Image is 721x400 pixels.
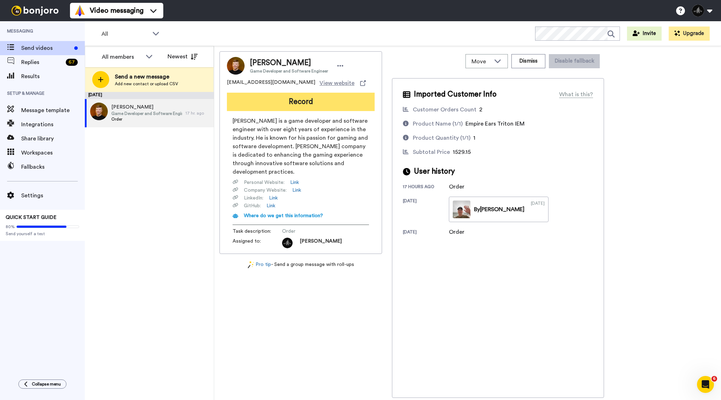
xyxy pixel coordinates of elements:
[18,379,66,389] button: Collapse menu
[449,228,484,236] div: Order
[414,166,455,177] span: User history
[471,57,491,66] span: Move
[250,68,328,74] span: Game Developer and Software Engineer
[403,229,449,236] div: [DATE]
[403,198,449,222] div: [DATE]
[282,228,349,235] span: Order
[162,50,203,64] button: Newest
[413,134,470,142] div: Product Quantity (1/1)
[115,73,178,81] span: Send a new message
[627,27,662,41] button: Invite
[32,381,61,387] span: Collapse menu
[413,148,450,156] div: Subtotal Price
[21,163,85,171] span: Fallbacks
[414,89,497,100] span: Imported Customer Info
[290,179,299,186] a: Link
[669,27,710,41] button: Upgrade
[697,376,714,393] iframe: Intercom live chat
[6,224,15,230] span: 80%
[21,120,85,129] span: Integrations
[300,238,342,248] span: [PERSON_NAME]
[21,191,85,200] span: Settings
[21,58,63,66] span: Replies
[292,187,301,194] a: Link
[227,93,375,111] button: Record
[8,6,61,16] img: bj-logo-header-white.svg
[85,92,214,99] div: [DATE]
[474,205,524,214] div: By [PERSON_NAME]
[21,149,85,157] span: Workspaces
[111,116,182,122] span: Order
[74,5,86,16] img: vm-color.svg
[711,376,717,382] span: 6
[21,44,71,52] span: Send videos
[244,187,287,194] span: Company Website :
[248,261,254,268] img: magic-wand.svg
[449,197,549,222] a: By[PERSON_NAME][DATE]
[320,79,354,87] span: View website
[21,134,85,143] span: Share library
[115,81,178,87] span: Add new contact or upload CSV
[227,57,245,75] img: Image of Dalton Fox
[244,195,263,202] span: LinkedIn :
[453,201,470,218] img: 033f83cd-2d39-4133-bfdc-2384cb03556c-thumb.jpg
[511,54,545,68] button: Dismiss
[21,72,85,81] span: Results
[403,184,449,191] div: 17 hours ago
[282,238,293,248] img: 8eebf7b9-0f15-494c-9298-6f0cbaddf06e-1708084966.jpg
[479,107,482,112] span: 2
[449,182,484,191] div: Order
[320,79,366,87] a: View website
[559,90,593,99] div: What is this?
[227,79,315,87] span: [EMAIL_ADDRESS][DOMAIN_NAME]
[465,121,524,127] span: Empire Ears Triton IEM
[453,149,471,155] span: 1529.15
[21,106,85,115] span: Message template
[111,111,182,116] span: Game Developer and Software Engineer
[244,213,323,218] span: Where do we get this information?
[66,59,78,66] div: 67
[248,261,271,268] a: Pro tip
[266,202,275,209] a: Link
[101,30,149,38] span: All
[219,261,382,268] div: - Send a group message with roll-ups
[6,215,57,220] span: QUICK START GUIDE
[269,195,278,202] a: Link
[111,104,182,111] span: [PERSON_NAME]
[233,238,282,248] span: Assigned to:
[186,110,210,116] div: 17 hr. ago
[6,231,79,237] span: Send yourself a test
[549,54,600,68] button: Disable fallback
[233,228,282,235] span: Task description :
[90,6,143,16] span: Video messaging
[531,201,545,218] div: [DATE]
[90,103,108,120] img: 584f0e2a-ca0a-44dd-a0a6-333ed777a2b9.jpg
[473,135,475,141] span: 1
[244,179,285,186] span: Personal Website :
[413,105,476,114] div: Customer Orders Count
[244,202,261,209] span: GitHub :
[233,117,369,176] span: [PERSON_NAME] is a game developer and software engineer with over eight years of experience in th...
[102,53,142,61] div: All members
[413,120,463,128] div: Product Name (1/1)
[250,58,328,68] span: [PERSON_NAME]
